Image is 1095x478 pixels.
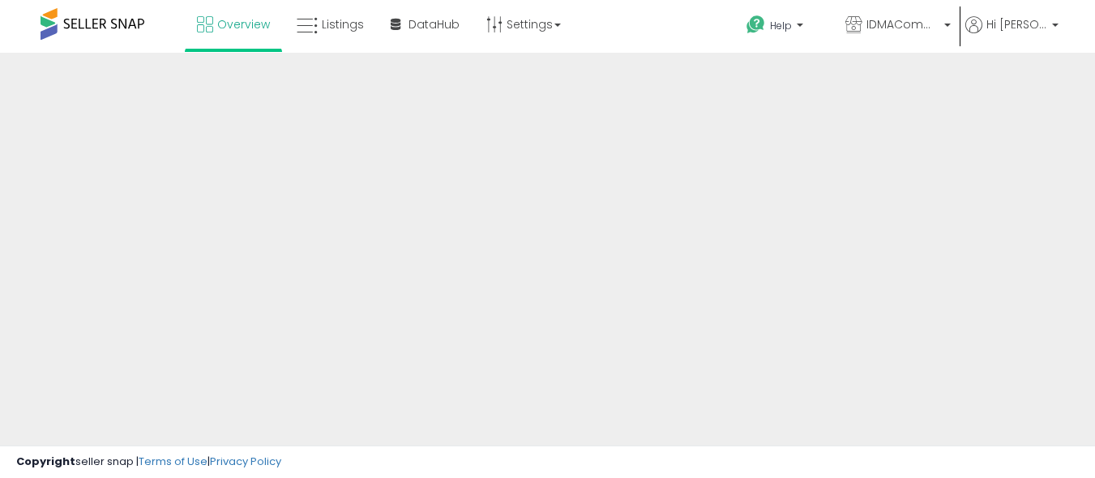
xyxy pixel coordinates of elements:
[408,16,460,32] span: DataHub
[210,454,281,469] a: Privacy Policy
[770,19,792,32] span: Help
[734,2,831,53] a: Help
[965,16,1059,53] a: Hi [PERSON_NAME]
[746,15,766,35] i: Get Help
[986,16,1047,32] span: Hi [PERSON_NAME]
[16,454,281,470] div: seller snap | |
[217,16,270,32] span: Overview
[139,454,207,469] a: Terms of Use
[16,454,75,469] strong: Copyright
[866,16,939,32] span: IDMACommerce LLC
[322,16,364,32] span: Listings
